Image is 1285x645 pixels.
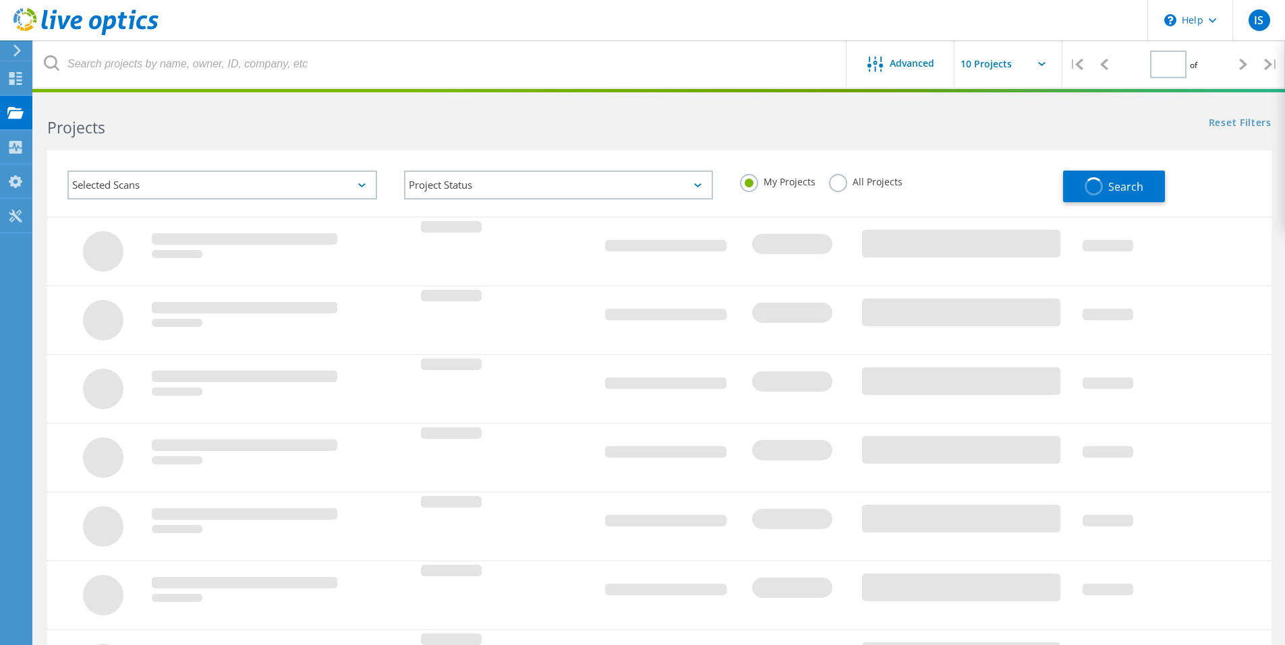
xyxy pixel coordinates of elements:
[1062,40,1090,88] div: |
[740,174,816,187] label: My Projects
[1254,15,1263,26] span: IS
[1108,179,1143,194] span: Search
[13,28,159,38] a: Live Optics Dashboard
[1190,59,1197,71] span: of
[1063,171,1165,202] button: Search
[1209,118,1272,129] a: Reset Filters
[829,174,903,187] label: All Projects
[47,117,105,138] b: Projects
[404,171,714,199] div: Project Status
[67,171,377,199] div: Selected Scans
[1257,40,1285,88] div: |
[1164,14,1176,26] svg: \n
[890,59,934,68] span: Advanced
[34,40,847,88] input: Search projects by name, owner, ID, company, etc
